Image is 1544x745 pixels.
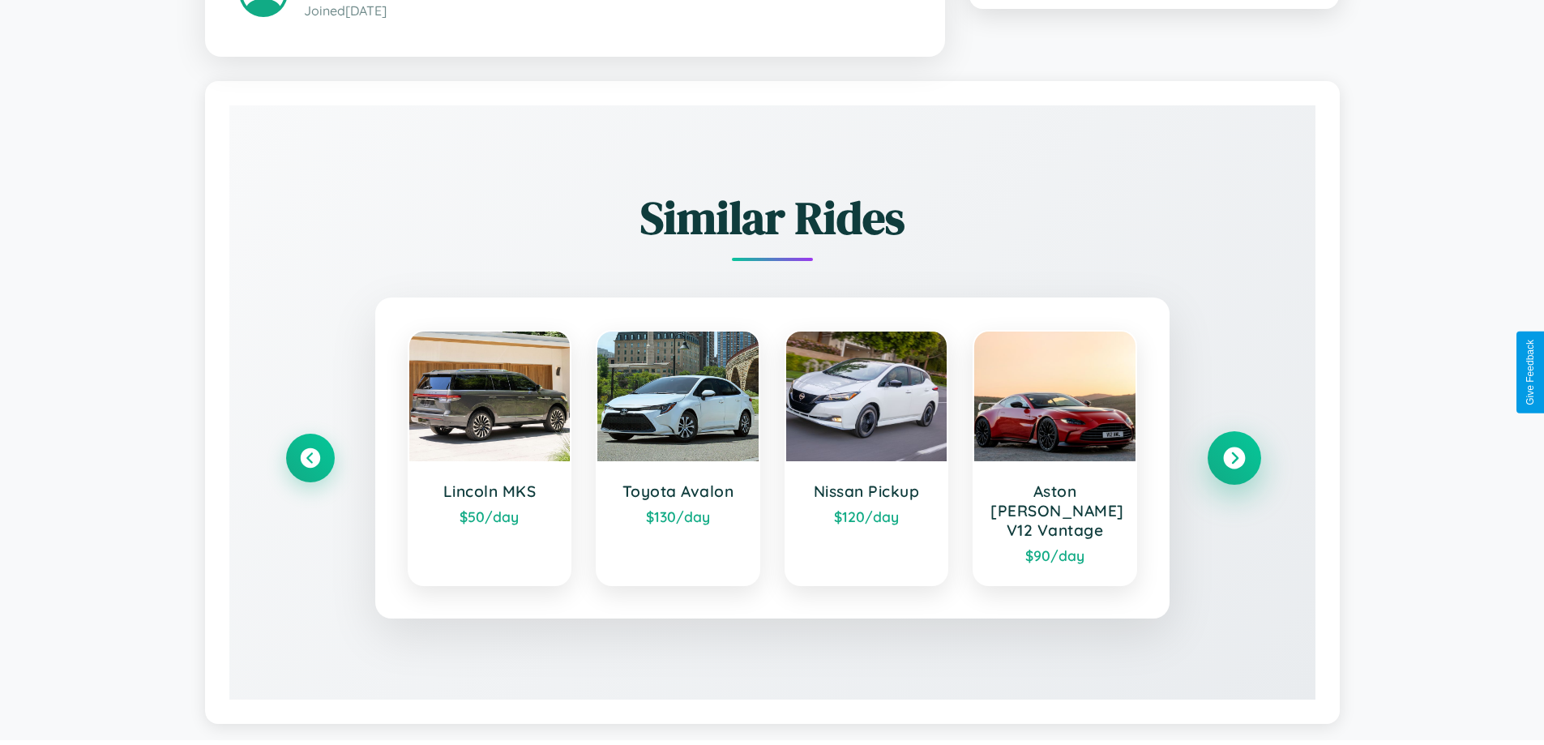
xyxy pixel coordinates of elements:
a: Nissan Pickup$120/day [785,330,949,586]
div: $ 50 /day [426,507,554,525]
div: $ 120 /day [802,507,931,525]
h2: Similar Rides [286,186,1259,249]
div: $ 90 /day [990,546,1119,564]
h3: Lincoln MKS [426,482,554,501]
a: Lincoln MKS$50/day [408,330,572,586]
a: Toyota Avalon$130/day [596,330,760,586]
a: Aston [PERSON_NAME] V12 Vantage$90/day [973,330,1137,586]
div: Give Feedback [1525,340,1536,405]
div: $ 130 /day [614,507,742,525]
h3: Toyota Avalon [614,482,742,501]
h3: Nissan Pickup [802,482,931,501]
h3: Aston [PERSON_NAME] V12 Vantage [990,482,1119,540]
